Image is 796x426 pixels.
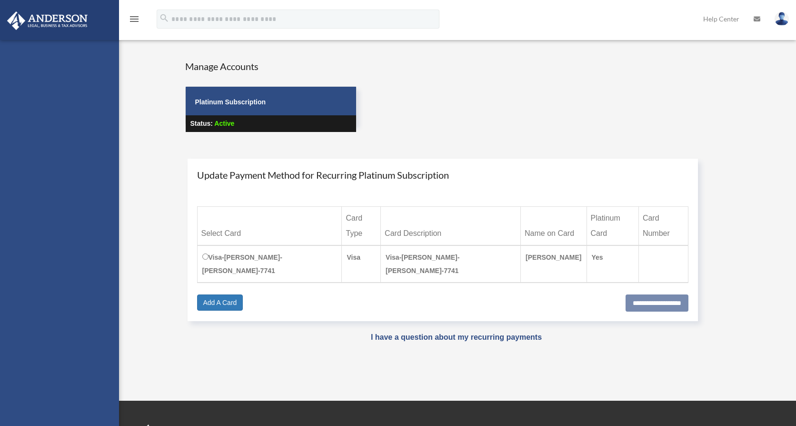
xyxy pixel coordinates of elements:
[197,294,243,311] a: Add A Card
[4,11,90,30] img: Anderson Advisors Platinum Portal
[129,13,140,25] i: menu
[381,245,521,283] td: Visa-[PERSON_NAME]-[PERSON_NAME]-7741
[185,60,357,73] h4: Manage Accounts
[342,207,381,246] th: Card Type
[587,245,638,283] td: Yes
[521,207,587,246] th: Name on Card
[197,245,342,283] td: Visa-[PERSON_NAME]-[PERSON_NAME]-7741
[381,207,521,246] th: Card Description
[214,120,234,127] span: Active
[342,245,381,283] td: Visa
[159,13,169,23] i: search
[775,12,789,26] img: User Pic
[195,98,266,106] strong: Platinum Subscription
[129,17,140,25] a: menu
[197,168,689,182] h4: Update Payment Method for Recurring Platinum Subscription
[371,333,542,341] a: I have a question about my recurring payments
[638,207,688,246] th: Card Number
[587,207,638,246] th: Platinum Card
[190,120,213,127] strong: Status:
[197,207,342,246] th: Select Card
[521,245,587,283] td: [PERSON_NAME]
